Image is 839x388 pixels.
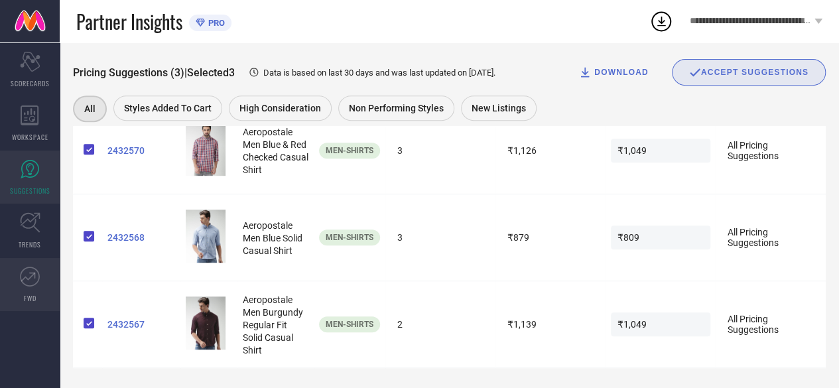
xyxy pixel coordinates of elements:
[611,312,710,336] span: ₹1,049
[611,226,710,249] span: ₹809
[239,103,321,113] span: High Consideration
[124,103,212,113] span: Styles Added To Cart
[391,312,490,336] span: 2
[326,146,373,155] span: Men-Shirts
[186,210,226,263] img: 11520662345150-Aeropostale-Men-Blue-Regular-Fit-Solid-Casual-Shirt-7591520662344923-1.jpg
[73,66,184,79] span: Pricing Suggestions (3)
[721,133,820,168] span: All Pricing Suggestions
[107,319,175,330] a: 2432567
[186,296,226,350] img: 11520670637284-Aeropostale-Men-Burgundy-Regular-Fit-Solid-Casual-Shirt-681520670637126-1.jpg
[349,103,444,113] span: Non Performing Styles
[186,123,226,176] img: 11520662348935-Aeropostale-Men-Blue--Red-Regular-Fit-Checked-Casual-Shirt-4841520662348782-1.jpg
[721,220,820,255] span: All Pricing Suggestions
[672,59,826,86] button: ACCEPT SUGGESTIONS
[243,127,308,175] span: Aeropostale Men Blue & Red Checked Casual Shirt
[501,226,600,249] span: ₹879
[10,186,50,196] span: SUGGESTIONS
[243,294,303,356] span: Aeropostale Men Burgundy Regular Fit Solid Casual Shirt
[721,307,820,342] span: All Pricing Suggestions
[501,312,600,336] span: ₹1,139
[578,66,649,79] div: DOWNLOAD
[263,68,495,78] span: Data is based on last 30 days and was last updated on [DATE] .
[562,59,665,86] button: DOWNLOAD
[184,66,187,79] span: |
[689,66,808,78] div: ACCEPT SUGGESTIONS
[611,139,710,162] span: ₹1,049
[472,103,526,113] span: New Listings
[501,139,600,162] span: ₹1,126
[391,139,490,162] span: 3
[391,226,490,249] span: 3
[243,220,302,256] span: Aeropostale Men Blue Solid Casual Shirt
[24,293,36,303] span: FWD
[649,9,673,33] div: Open download list
[326,233,373,242] span: Men-Shirts
[205,18,225,28] span: PRO
[11,78,50,88] span: SCORECARDS
[107,145,175,156] a: 2432570
[326,320,373,329] span: Men-Shirts
[19,239,41,249] span: TRENDS
[672,59,826,86] div: Accept Suggestions
[12,132,48,142] span: WORKSPACE
[187,66,235,79] span: Selected 3
[107,232,175,243] a: 2432568
[76,8,182,35] span: Partner Insights
[84,103,96,114] span: All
